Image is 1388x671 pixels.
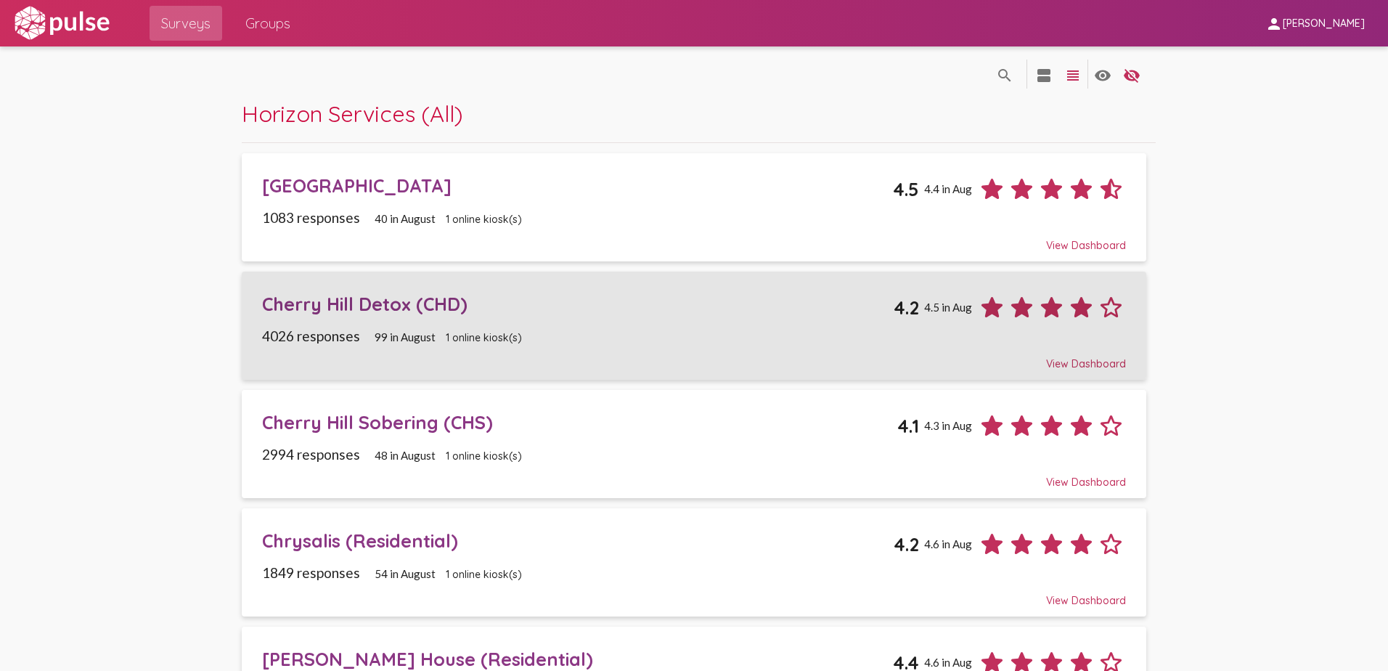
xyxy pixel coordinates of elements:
[996,67,1013,84] mat-icon: language
[893,178,919,200] span: 4.5
[1123,67,1140,84] mat-icon: language
[375,330,436,343] span: 99 in August
[234,6,302,41] a: Groups
[245,10,290,36] span: Groups
[446,213,522,226] span: 1 online kiosk(s)
[990,60,1019,89] button: language
[1254,9,1376,36] button: [PERSON_NAME]
[1058,60,1087,89] button: language
[242,508,1146,617] a: Chrysalis (Residential)4.24.6 in Aug1849 responses54 in August1 online kiosk(s)View Dashboard
[262,446,360,463] span: 2994 responses
[924,419,972,432] span: 4.3 in Aug
[924,537,972,550] span: 4.6 in Aug
[446,450,522,463] span: 1 online kiosk(s)
[924,301,972,314] span: 4.5 in Aug
[1094,67,1111,84] mat-icon: language
[1035,67,1053,84] mat-icon: language
[1117,60,1146,89] button: language
[262,463,1127,489] div: View Dashboard
[242,272,1146,380] a: Cherry Hill Detox (CHD)4.24.5 in Aug4026 responses99 in August1 online kiosk(s)View Dashboard
[446,331,522,344] span: 1 online kiosk(s)
[894,296,919,319] span: 4.2
[262,344,1127,370] div: View Dashboard
[924,182,972,195] span: 4.4 in Aug
[242,99,463,128] span: Horizon Services (All)
[446,568,522,581] span: 1 online kiosk(s)
[924,656,972,669] span: 4.6 in Aug
[262,226,1127,252] div: View Dashboard
[375,212,436,225] span: 40 in August
[262,174,894,197] div: [GEOGRAPHIC_DATA]
[894,533,919,556] span: 4.2
[1283,17,1365,30] span: [PERSON_NAME]
[375,449,436,462] span: 48 in August
[242,390,1146,498] a: Cherry Hill Sobering (CHS)4.14.3 in Aug2994 responses48 in August1 online kiosk(s)View Dashboard
[150,6,222,41] a: Surveys
[262,529,894,552] div: Chrysalis (Residential)
[262,293,894,315] div: Cherry Hill Detox (CHD)
[262,648,894,670] div: [PERSON_NAME] House (Residential)
[242,153,1146,261] a: [GEOGRAPHIC_DATA]4.54.4 in Aug1083 responses40 in August1 online kiosk(s)View Dashboard
[375,567,436,580] span: 54 in August
[262,564,360,581] span: 1849 responses
[1265,15,1283,33] mat-icon: person
[262,581,1127,607] div: View Dashboard
[262,411,898,434] div: Cherry Hill Sobering (CHS)
[1029,60,1058,89] button: language
[1088,60,1117,89] button: language
[897,415,919,437] span: 4.1
[1064,67,1082,84] mat-icon: language
[12,5,112,41] img: white-logo.svg
[161,10,211,36] span: Surveys
[262,209,360,226] span: 1083 responses
[262,328,360,344] span: 4026 responses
